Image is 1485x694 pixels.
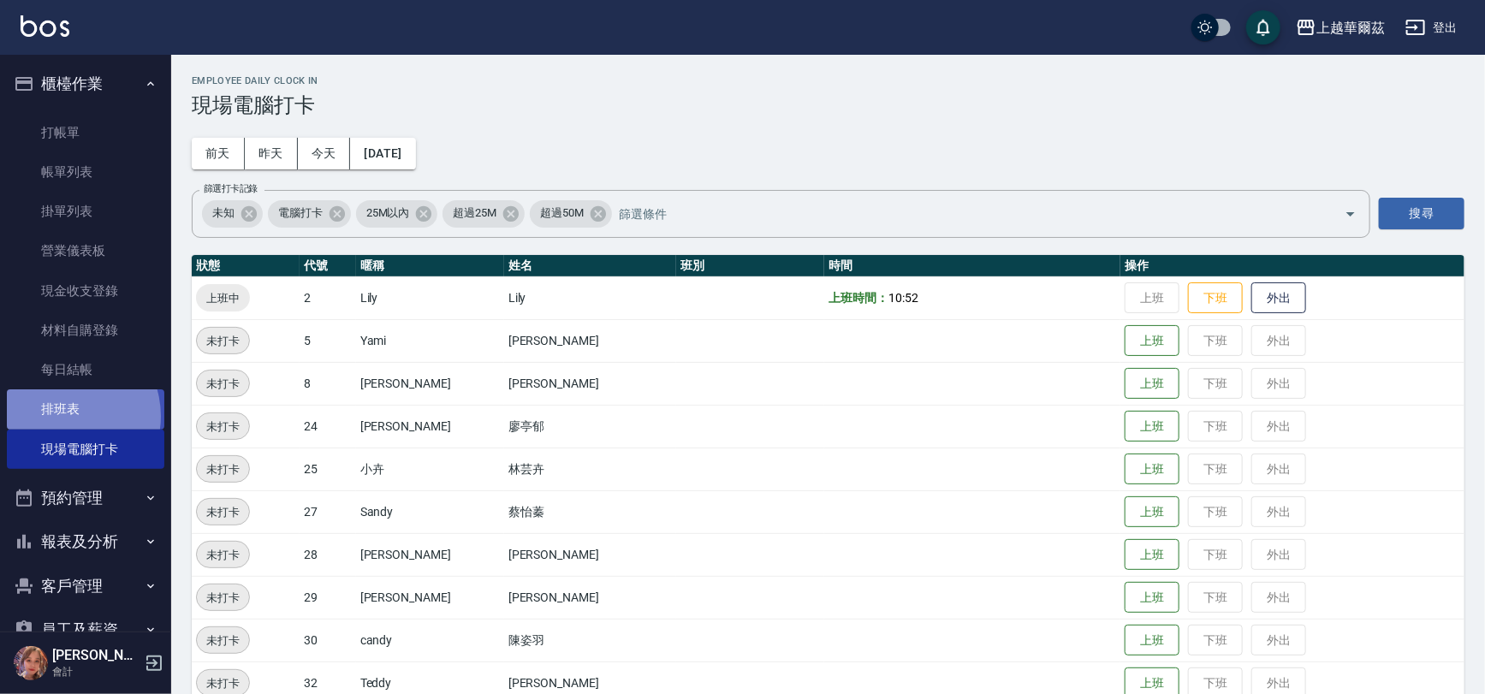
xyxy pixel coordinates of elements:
div: 超過50M [530,200,612,228]
td: 29 [300,576,356,619]
td: [PERSON_NAME] [504,362,676,405]
button: 上越華爾茲 [1289,10,1392,45]
td: 30 [300,619,356,661]
span: 超過25M [443,205,507,222]
td: 2 [300,276,356,319]
td: Yami [356,319,504,362]
button: 上班 [1125,582,1179,614]
th: 操作 [1120,255,1464,277]
span: 未打卡 [197,375,249,393]
h3: 現場電腦打卡 [192,93,1464,117]
span: 未知 [202,205,245,222]
button: 搜尋 [1379,198,1464,229]
div: 25M以內 [356,200,438,228]
th: 代號 [300,255,356,277]
td: 蔡怡蓁 [504,490,676,533]
button: 報表及分析 [7,519,164,564]
button: 前天 [192,138,245,169]
button: 客戶管理 [7,564,164,608]
span: 未打卡 [197,418,249,436]
span: 未打卡 [197,546,249,564]
span: 未打卡 [197,632,249,650]
td: 8 [300,362,356,405]
td: [PERSON_NAME] [504,576,676,619]
a: 營業儀表板 [7,231,164,270]
td: 廖亭郁 [504,405,676,448]
th: 班別 [676,255,824,277]
th: 時間 [824,255,1120,277]
span: 未打卡 [197,674,249,692]
a: 排班表 [7,389,164,429]
img: Logo [21,15,69,37]
td: Lily [504,276,676,319]
span: 25M以內 [356,205,420,222]
a: 打帳單 [7,113,164,152]
a: 帳單列表 [7,152,164,192]
td: [PERSON_NAME] [504,533,676,576]
button: 下班 [1188,282,1243,314]
button: 今天 [298,138,351,169]
button: 外出 [1251,282,1306,314]
span: 未打卡 [197,460,249,478]
a: 掛單列表 [7,192,164,231]
td: 5 [300,319,356,362]
td: Lily [356,276,504,319]
div: 未知 [202,200,263,228]
h2: Employee Daily Clock In [192,75,1464,86]
p: 會計 [52,664,140,679]
span: 未打卡 [197,589,249,607]
div: 電腦打卡 [268,200,351,228]
button: 上班 [1125,368,1179,400]
div: 超過25M [443,200,525,228]
td: 林芸卉 [504,448,676,490]
button: 上班 [1125,454,1179,485]
td: 28 [300,533,356,576]
td: 小卉 [356,448,504,490]
button: 登出 [1399,12,1464,44]
button: 預約管理 [7,476,164,520]
td: [PERSON_NAME] [356,362,504,405]
img: Person [14,646,48,680]
td: candy [356,619,504,661]
span: 上班中 [196,289,250,307]
span: 未打卡 [197,503,249,521]
button: save [1246,10,1280,44]
td: Sandy [356,490,504,533]
td: 25 [300,448,356,490]
a: 每日結帳 [7,350,164,389]
a: 現場電腦打卡 [7,430,164,469]
h5: [PERSON_NAME] [52,647,140,664]
button: 員工及薪資 [7,608,164,652]
td: [PERSON_NAME] [504,319,676,362]
input: 篩選條件 [615,199,1315,228]
td: 27 [300,490,356,533]
button: 上班 [1125,496,1179,528]
b: 上班時間： [829,291,888,305]
a: 現金收支登錄 [7,271,164,311]
button: 昨天 [245,138,298,169]
a: 材料自購登錄 [7,311,164,350]
button: 櫃檯作業 [7,62,164,106]
label: 篩選打卡記錄 [204,182,258,195]
button: 上班 [1125,625,1179,656]
button: 上班 [1125,325,1179,357]
td: [PERSON_NAME] [356,576,504,619]
td: 陳姿羽 [504,619,676,661]
span: 超過50M [530,205,594,222]
td: 24 [300,405,356,448]
th: 姓名 [504,255,676,277]
td: [PERSON_NAME] [356,533,504,576]
th: 狀態 [192,255,300,277]
span: 未打卡 [197,332,249,350]
button: 上班 [1125,539,1179,571]
th: 暱稱 [356,255,504,277]
button: Open [1337,200,1364,228]
div: 上越華爾茲 [1316,17,1385,39]
td: [PERSON_NAME] [356,405,504,448]
button: [DATE] [350,138,415,169]
span: 電腦打卡 [268,205,333,222]
button: 上班 [1125,411,1179,442]
span: 10:52 [888,291,918,305]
